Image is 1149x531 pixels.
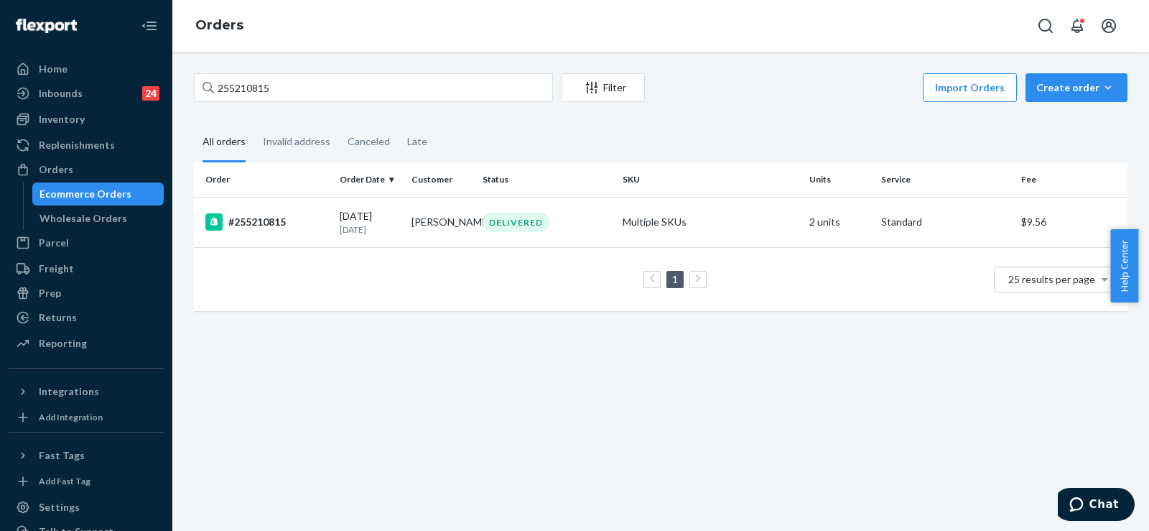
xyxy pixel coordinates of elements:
[406,197,478,247] td: [PERSON_NAME]
[804,197,875,247] td: 2 units
[562,80,644,95] div: Filter
[39,236,69,250] div: Parcel
[184,5,255,47] ol: breadcrumbs
[39,86,83,101] div: Inbounds
[1015,197,1127,247] td: $9.56
[334,162,406,197] th: Order Date
[923,73,1017,102] button: Import Orders
[407,123,427,160] div: Late
[194,162,334,197] th: Order
[9,82,164,105] a: Inbounds24
[32,183,164,206] a: Ecommerce Orders
[9,332,164,355] a: Reporting
[1094,11,1123,40] button: Open account menu
[562,73,645,102] button: Filter
[195,17,243,33] a: Orders
[39,500,80,514] div: Settings
[32,207,164,230] a: Wholesale Orders
[1063,11,1092,40] button: Open notifications
[1025,73,1127,102] button: Create order
[804,162,875,197] th: Units
[1036,80,1117,95] div: Create order
[875,162,1015,197] th: Service
[16,19,77,33] img: Flexport logo
[477,162,617,197] th: Status
[1015,162,1127,197] th: Fee
[9,306,164,329] a: Returns
[9,158,164,181] a: Orders
[340,209,400,236] div: [DATE]
[9,257,164,280] a: Freight
[617,197,804,247] td: Multiple SKUs
[135,11,164,40] button: Close Navigation
[39,286,61,300] div: Prep
[348,123,390,160] div: Canceled
[1031,11,1060,40] button: Open Search Box
[9,134,164,157] a: Replenishments
[9,282,164,305] a: Prep
[1058,488,1135,524] iframe: Opens a widget where you can chat to one of our agents
[340,223,400,236] p: [DATE]
[669,273,681,285] a: Page 1 is your current page
[9,409,164,426] a: Add Integration
[39,411,103,423] div: Add Integration
[39,138,115,152] div: Replenishments
[39,187,131,201] div: Ecommerce Orders
[194,73,553,102] input: Search orders
[39,62,68,76] div: Home
[411,173,472,185] div: Customer
[9,473,164,490] a: Add Fast Tag
[39,112,85,126] div: Inventory
[39,262,74,276] div: Freight
[39,211,127,226] div: Wholesale Orders
[39,336,87,351] div: Reporting
[9,496,164,519] a: Settings
[39,384,99,399] div: Integrations
[9,380,164,403] button: Integrations
[203,123,246,162] div: All orders
[9,231,164,254] a: Parcel
[263,123,330,160] div: Invalid address
[617,162,804,197] th: SKU
[881,215,1010,229] p: Standard
[142,86,159,101] div: 24
[39,475,90,487] div: Add Fast Tag
[483,213,549,232] div: DELIVERED
[9,444,164,467] button: Fast Tags
[39,310,77,325] div: Returns
[39,162,73,177] div: Orders
[1110,229,1138,303] button: Help Center
[1008,273,1095,285] span: 25 results per page
[9,57,164,80] a: Home
[9,108,164,131] a: Inventory
[205,213,328,231] div: #255210815
[39,448,85,463] div: Fast Tags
